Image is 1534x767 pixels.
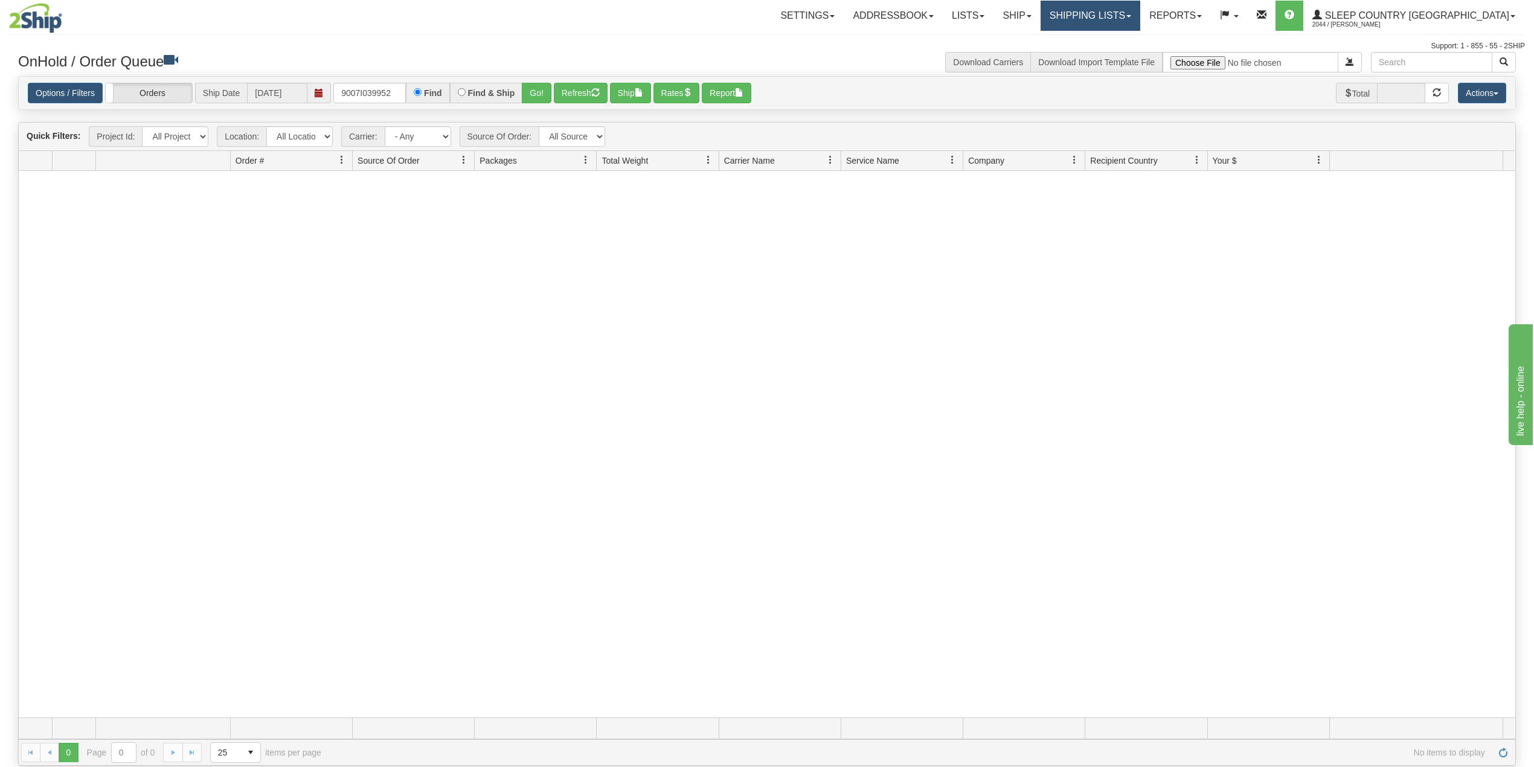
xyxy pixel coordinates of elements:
a: Lists [943,1,993,31]
span: Page of 0 [87,742,155,763]
span: Service Name [846,155,899,167]
div: grid toolbar [19,123,1515,151]
div: live help - online [9,7,112,22]
a: Download Import Template File [1038,57,1155,67]
span: Recipient Country [1090,155,1157,167]
button: Report [702,83,751,103]
span: Source Of Order [358,155,420,167]
span: items per page [210,742,321,763]
label: Quick Filters: [27,130,80,142]
a: Company filter column settings [1064,150,1085,170]
a: Service Name filter column settings [942,150,963,170]
a: Total Weight filter column settings [698,150,719,170]
span: Company [968,155,1004,167]
button: Ship [610,83,651,103]
a: Refresh [1494,743,1513,762]
span: Total [1336,83,1378,103]
span: Page sizes drop down [210,742,261,763]
button: Refresh [554,83,608,103]
div: Support: 1 - 855 - 55 - 2SHIP [9,41,1525,51]
span: Ship Date [195,83,247,103]
a: Source Of Order filter column settings [454,150,474,170]
span: No items to display [338,748,1485,757]
a: Order # filter column settings [332,150,352,170]
a: Ship [993,1,1040,31]
h3: OnHold / Order Queue [18,52,758,69]
span: Source Of Order: [460,126,539,147]
span: Project Id: [89,126,142,147]
a: Settings [771,1,844,31]
a: Options / Filters [28,83,103,103]
iframe: chat widget [1506,322,1533,445]
a: Shipping lists [1041,1,1140,31]
span: Your $ [1213,155,1237,167]
input: Order # [333,83,406,103]
a: Download Carriers [953,57,1023,67]
label: Orders [106,83,192,103]
img: logo2044.jpg [9,3,62,33]
button: Rates [653,83,700,103]
span: Page 0 [59,743,78,762]
label: Find & Ship [468,89,515,97]
span: Sleep Country [GEOGRAPHIC_DATA] [1322,10,1509,21]
label: Find [424,89,442,97]
span: Order # [236,155,264,167]
span: select [241,743,260,762]
span: Total Weight [602,155,648,167]
a: Carrier Name filter column settings [820,150,841,170]
a: Addressbook [844,1,943,31]
span: Location: [217,126,266,147]
a: Sleep Country [GEOGRAPHIC_DATA] 2044 / [PERSON_NAME] [1303,1,1524,31]
span: 25 [218,746,234,759]
span: Carrier: [341,126,385,147]
input: Import [1163,52,1338,72]
span: Packages [480,155,516,167]
button: Actions [1458,83,1506,103]
span: 2044 / [PERSON_NAME] [1312,19,1403,31]
button: Search [1492,52,1516,72]
input: Search [1371,52,1492,72]
a: Reports [1140,1,1211,31]
a: Your $ filter column settings [1309,150,1329,170]
a: Recipient Country filter column settings [1187,150,1207,170]
span: Carrier Name [724,155,775,167]
button: Go! [522,83,551,103]
a: Packages filter column settings [576,150,596,170]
